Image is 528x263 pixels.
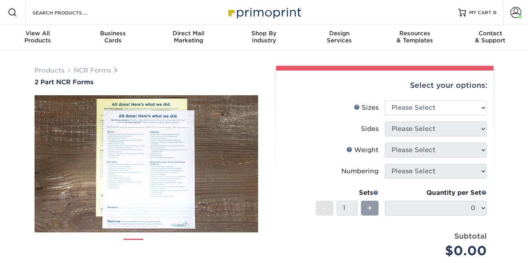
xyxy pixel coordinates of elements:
[151,30,226,44] div: Marketing
[151,30,226,37] span: Direct Mail
[346,145,379,155] div: Weight
[453,30,528,37] span: Contact
[453,25,528,50] a: Contact& Support
[32,8,108,17] input: SEARCH PRODUCTS.....
[341,167,379,176] div: Numbering
[150,236,169,255] img: NCR Forms 02
[453,30,528,44] div: & Support
[35,78,258,86] a: 2 Part NCR Forms
[323,202,326,214] span: -
[226,30,302,37] span: Shop By
[302,30,377,37] span: Design
[35,87,258,241] img: 2 Part NCR Forms 01
[391,241,487,260] div: $0.00
[493,10,497,15] span: 0
[74,67,111,74] a: NCR Forms
[35,67,64,74] a: Products
[151,25,226,50] a: Direct MailMarketing
[361,124,379,134] div: Sides
[316,188,379,198] div: Sets
[377,30,452,37] span: Resources
[469,9,492,16] span: MY CART
[377,30,452,44] div: & Templates
[377,25,452,50] a: Resources& Templates
[454,232,487,240] strong: Subtotal
[124,236,143,256] img: NCR Forms 01
[302,30,377,44] div: Services
[225,4,303,21] img: Primoprint
[75,25,151,50] a: BusinessCards
[282,71,487,100] div: Select your options:
[75,30,151,44] div: Cards
[302,25,377,50] a: DesignServices
[35,78,93,86] span: 2 Part NCR Forms
[367,202,372,214] span: +
[226,25,302,50] a: Shop ByIndustry
[385,188,487,198] div: Quantity per Set
[75,30,151,37] span: Business
[354,103,379,112] div: Sizes
[226,30,302,44] div: Industry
